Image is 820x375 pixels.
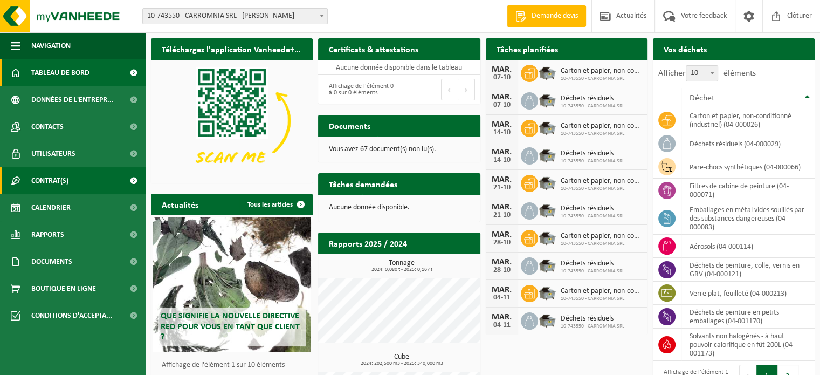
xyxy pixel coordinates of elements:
[561,323,624,330] span: 10-743550 - CARROMNIA SRL
[318,115,381,136] h2: Documents
[561,315,624,323] span: Déchets résiduels
[686,66,718,81] span: 10
[561,204,624,213] span: Déchets résiduels
[561,94,624,103] span: Déchets résiduels
[491,313,513,322] div: MAR.
[491,322,513,329] div: 04-11
[31,275,96,302] span: Boutique en ligne
[658,69,756,78] label: Afficher éléments
[681,305,815,329] td: déchets de peinture en petits emballages (04-001170)
[491,230,513,239] div: MAR.
[329,204,469,212] p: Aucune donnée disponible.
[323,353,480,366] h3: Cube
[561,103,624,110] span: 10-743550 - CARROMNIA SRL
[538,201,556,219] img: WB-5000-GAL-GY-01
[318,60,480,75] td: Aucune donnée disponible dans le tableau
[561,241,642,247] span: 10-743550 - CARROMNIA SRL
[561,76,642,82] span: 10-743550 - CARROMNIA SRL
[681,132,815,155] td: déchets résiduels (04-000029)
[151,60,313,181] img: Download de VHEPlus App
[323,361,480,366] span: 2024: 202,500 m3 - 2025: 340,000 m3
[323,267,480,272] span: 2024: 0,080 t - 2025: 0,167 t
[151,194,209,215] h2: Actualités
[538,146,556,164] img: WB-5000-GAL-GY-01
[681,282,815,305] td: verre plat, feuilleté (04-000213)
[561,186,642,192] span: 10-743550 - CARROMNIA SRL
[387,254,479,275] a: Consulter les rapports
[153,217,311,352] a: Que signifie la nouvelle directive RED pour vous en tant que client ?
[491,65,513,74] div: MAR.
[538,311,556,329] img: WB-5000-GAL-GY-01
[561,296,642,302] span: 10-743550 - CARROMNIA SRL
[31,59,89,86] span: Tableau de bord
[681,108,815,132] td: carton et papier, non-conditionné (industriel) (04-000026)
[681,202,815,235] td: emballages en métal vides souillés par des substances dangereuses (04-000083)
[318,233,418,254] h2: Rapports 2025 / 2024
[561,131,642,137] span: 10-743550 - CARROMNIA SRL
[681,235,815,258] td: aérosols (04-000114)
[690,94,714,103] span: Déchet
[143,9,327,24] span: 10-743550 - CARROMNIA SRL - HYON
[491,120,513,129] div: MAR.
[491,175,513,184] div: MAR.
[323,260,480,272] h3: Tonnage
[491,74,513,81] div: 07-10
[31,194,71,221] span: Calendrier
[491,101,513,109] div: 07-10
[323,78,394,101] div: Affichage de l'élément 0 à 0 sur 0 éléments
[31,221,64,248] span: Rapports
[151,38,313,59] h2: Téléchargez l'application Vanheede+ maintenant!
[31,86,114,113] span: Données de l'entrepr...
[538,283,556,302] img: WB-5000-GAL-GY-01
[491,148,513,156] div: MAR.
[162,362,307,369] p: Affichage de l'élément 1 sur 10 éléments
[491,239,513,247] div: 28-10
[491,93,513,101] div: MAR.
[441,79,458,100] button: Previous
[318,173,408,194] h2: Tâches demandées
[561,158,624,165] span: 10-743550 - CARROMNIA SRL
[458,79,475,100] button: Next
[31,167,68,194] span: Contrat(s)
[491,285,513,294] div: MAR.
[31,302,113,329] span: Conditions d'accepta...
[491,294,513,302] div: 04-11
[538,173,556,192] img: WB-5000-GAL-GY-01
[491,184,513,192] div: 21-10
[561,268,624,275] span: 10-743550 - CARROMNIA SRL
[538,118,556,137] img: WB-5000-GAL-GY-01
[538,63,556,81] img: WB-5000-GAL-GY-01
[538,228,556,247] img: WB-5000-GAL-GY-01
[486,38,569,59] h2: Tâches planifiées
[507,5,586,27] a: Demande devis
[491,212,513,219] div: 21-10
[491,156,513,164] div: 14-10
[529,11,581,22] span: Demande devis
[31,113,64,140] span: Contacts
[31,32,71,59] span: Navigation
[681,329,815,361] td: solvants non halogénés - à haut pouvoir calorifique en fût 200L (04-001173)
[329,146,469,153] p: Vous avez 67 document(s) non lu(s).
[653,38,718,59] h2: Vos déchets
[538,91,556,109] img: WB-5000-GAL-GY-01
[681,179,815,202] td: filtres de cabine de peinture (04-000071)
[161,312,300,341] span: Que signifie la nouvelle directive RED pour vous en tant que client ?
[561,213,624,220] span: 10-743550 - CARROMNIA SRL
[318,38,429,59] h2: Certificats & attestations
[142,8,328,24] span: 10-743550 - CARROMNIA SRL - HYON
[491,129,513,137] div: 14-10
[491,203,513,212] div: MAR.
[561,122,642,131] span: Carton et papier, non-conditionné (industriel)
[31,140,75,167] span: Utilisateurs
[491,267,513,274] div: 28-10
[538,256,556,274] img: WB-5000-GAL-GY-01
[686,65,718,81] span: 10
[239,194,312,215] a: Tous les articles
[561,260,624,268] span: Déchets résiduels
[681,258,815,282] td: déchets de peinture, colle, vernis en GRV (04-000121)
[561,232,642,241] span: Carton et papier, non-conditionné (industriel)
[491,258,513,267] div: MAR.
[31,248,72,275] span: Documents
[561,149,624,158] span: Déchets résiduels
[681,155,815,179] td: pare-chocs synthétiques (04-000066)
